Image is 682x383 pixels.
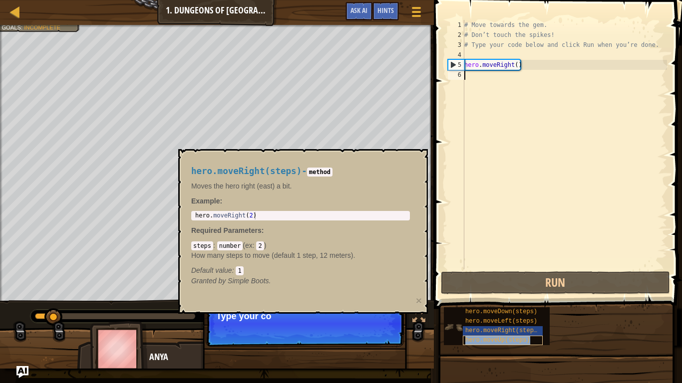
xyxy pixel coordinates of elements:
span: Hints [377,5,394,15]
code: 2 [256,241,264,250]
div: 5 [448,60,464,70]
span: Example [191,197,220,205]
div: Anya [149,351,346,364]
span: : [262,226,264,234]
button: × [416,295,422,306]
h4: - [191,167,410,176]
p: Moves the hero right (east) a bit. [191,181,410,191]
img: portrait.png [444,318,463,337]
code: number [217,241,243,250]
strong: : [191,197,222,205]
span: hero.moveRight(steps) [191,166,302,176]
button: Run [441,271,670,294]
button: Toggle fullscreen [409,307,429,328]
span: : [253,241,257,249]
div: 1 [448,20,464,30]
button: Ask AI [16,366,28,378]
div: 6 [448,70,464,80]
code: steps [191,241,213,250]
img: thang_avatar_frame.png [90,321,148,377]
span: Default value [191,266,232,274]
span: Ask AI [350,5,367,15]
span: hero.moveUp(steps) [465,337,530,344]
span: hero.moveDown(steps) [465,308,537,315]
button: Ask AI [345,2,372,20]
span: hero.moveLeft(steps) [465,318,537,325]
div: 4 [448,50,464,60]
code: 1 [236,266,243,275]
button: Show game menu [404,2,429,25]
span: Required Parameters [191,226,262,234]
span: : [213,241,217,249]
code: method [307,168,333,177]
div: 2 [448,30,464,40]
span: ex [245,241,253,249]
em: Simple Boots. [191,277,271,285]
p: How many steps to move (default 1 step, 12 meters). [191,250,410,260]
span: hero.moveRight(steps) [465,327,541,334]
span: : [232,266,236,274]
span: Granted by [191,277,228,285]
div: ( ) [191,240,410,275]
p: Type your co [216,311,393,321]
div: 3 [448,40,464,50]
